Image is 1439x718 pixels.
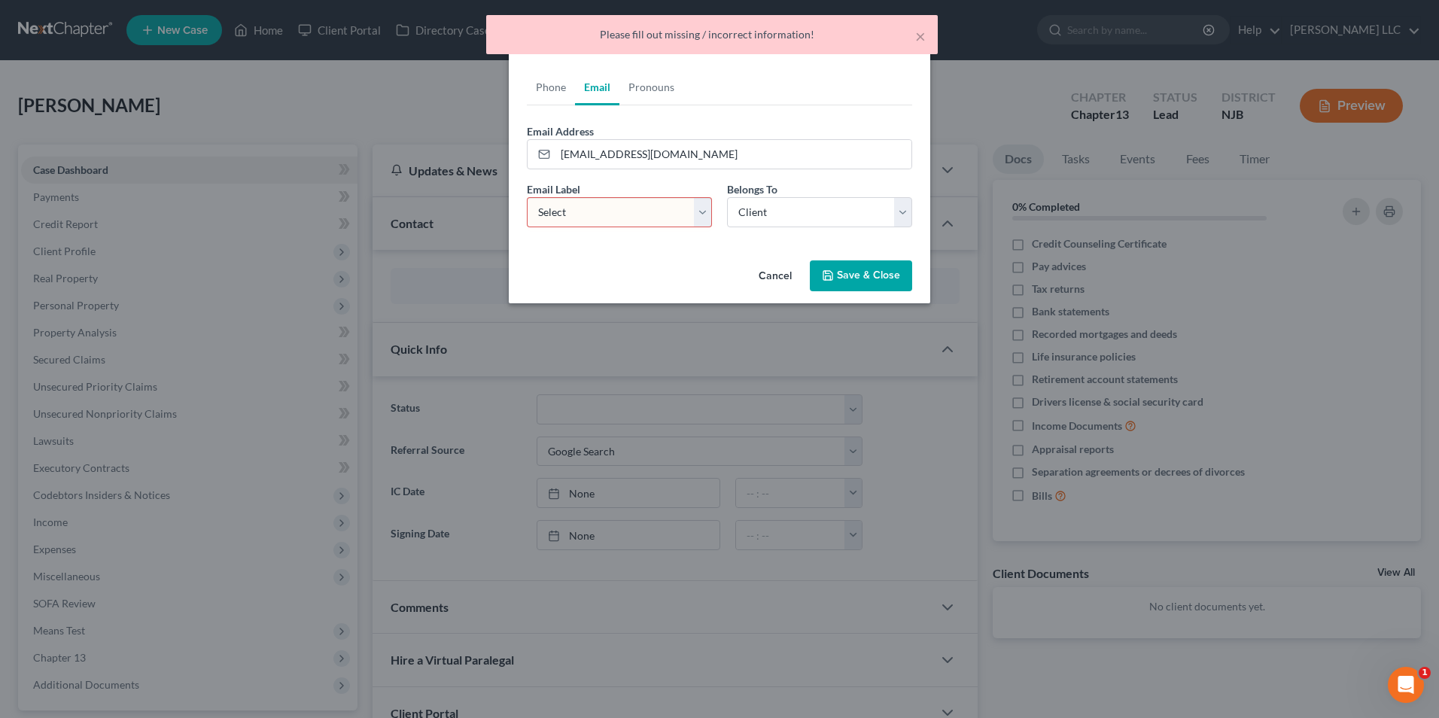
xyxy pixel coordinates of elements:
[1388,667,1424,703] iframe: Intercom live chat
[727,183,777,196] span: Belongs To
[555,140,911,169] input: Email Address
[747,262,804,292] button: Cancel
[527,69,575,105] a: Phone
[498,27,926,42] div: Please fill out missing / incorrect information!
[619,69,683,105] a: Pronouns
[1419,667,1431,679] span: 1
[575,69,619,105] a: Email
[527,181,580,197] label: Email Label
[527,123,594,139] label: Email Address
[915,27,926,45] button: ×
[810,260,912,292] button: Save & Close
